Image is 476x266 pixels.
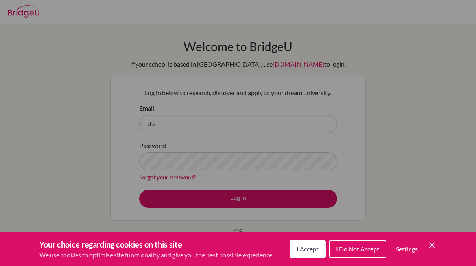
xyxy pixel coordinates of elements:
p: We use cookies to optimise site functionality and give you the best possible experience. [39,250,273,260]
span: I Do Not Accept [336,245,379,253]
button: I Do Not Accept [329,240,386,258]
h3: Your choice regarding cookies on this site [39,238,273,250]
button: Settings [389,241,424,257]
button: I Accept [290,240,326,258]
span: Settings [396,245,418,253]
span: I Accept [297,245,319,253]
button: Save and close [427,240,437,250]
